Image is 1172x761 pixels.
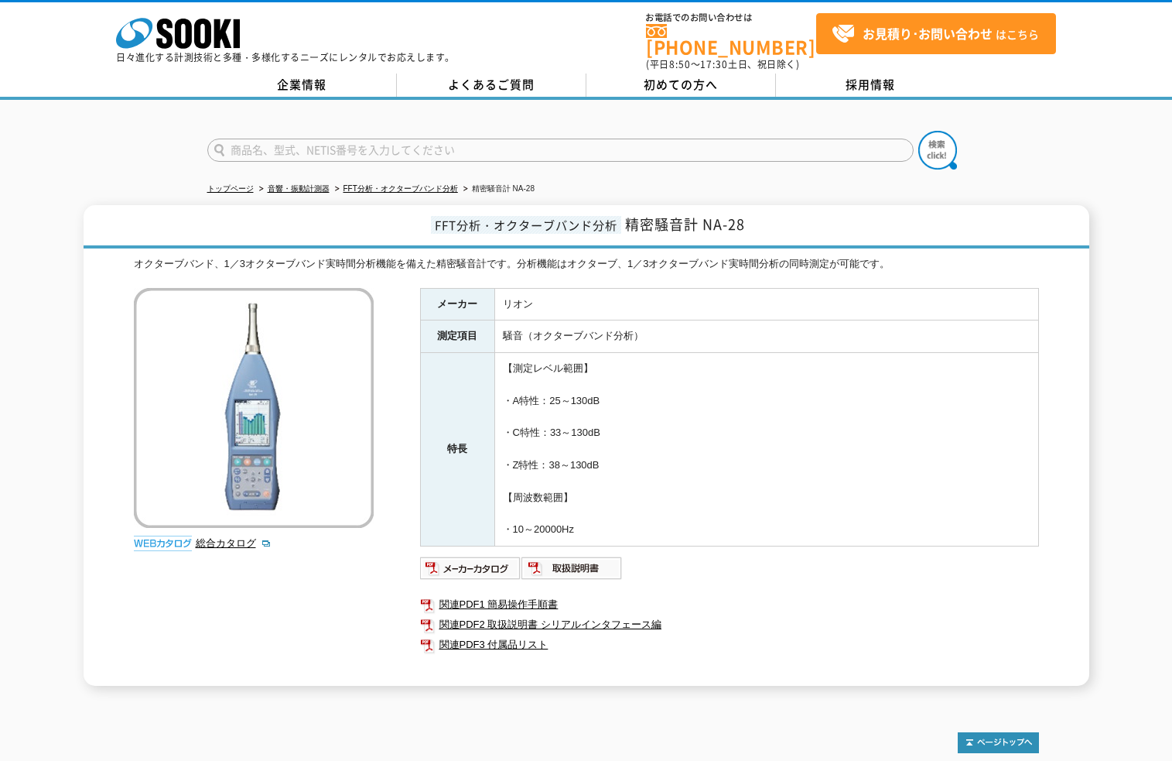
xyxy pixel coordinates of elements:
input: 商品名、型式、NETIS番号を入力してください [207,139,914,162]
p: 日々進化する計測技術と多種・多様化するニーズにレンタルでお応えします。 [116,53,455,62]
span: 8:50 [669,57,691,71]
a: トップページ [207,184,254,193]
th: メーカー [420,288,494,321]
span: (平日 ～ 土日、祝日除く) [646,57,799,71]
a: お見積り･お問い合わせはこちら [816,13,1056,54]
a: よくあるご質問 [397,74,586,97]
a: 採用情報 [776,74,965,97]
img: メーカーカタログ [420,556,521,581]
img: webカタログ [134,536,192,551]
span: 17:30 [700,57,728,71]
td: リオン [494,288,1038,321]
a: [PHONE_NUMBER] [646,24,816,56]
a: 初めての方へ [586,74,776,97]
span: はこちら [832,22,1039,46]
a: 関連PDF2 取扱説明書 シリアルインタフェース編 [420,615,1039,635]
img: トップページへ [958,732,1039,753]
li: 精密騒音計 NA-28 [460,181,535,197]
a: FFT分析・オクターブバンド分析 [343,184,458,193]
span: FFT分析・オクターブバンド分析 [431,216,621,234]
a: 総合カタログ [196,537,272,549]
img: 精密騒音計 NA-28 [134,288,374,528]
span: 初めての方へ [644,76,718,93]
a: 関連PDF1 簡易操作手順書 [420,595,1039,615]
strong: お見積り･お問い合わせ [863,24,993,43]
span: お電話でのお問い合わせは [646,13,816,22]
span: 精密騒音計 NA-28 [625,214,745,235]
a: 取扱説明書 [521,566,623,578]
th: 特長 [420,353,494,547]
th: 測定項目 [420,321,494,353]
img: 取扱説明書 [521,556,623,581]
a: 企業情報 [207,74,397,97]
td: 騒音（オクターブバンド分析） [494,321,1038,353]
a: メーカーカタログ [420,566,521,578]
img: btn_search.png [918,131,957,170]
a: 関連PDF3 付属品リスト [420,635,1039,655]
a: 音響・振動計測器 [268,184,330,193]
td: 【測定レベル範囲】 ・A特性：25～130dB ・C特性：33～130dB ・Z特性：38～130dB 【周波数範囲】 ・10～20000Hz [494,353,1038,547]
div: オクターブバンド、1／3オクターブバンド実時間分析機能を備えた精密騒音計です。分析機能はオクターブ、1／3オクターブバンド実時間分析の同時測定が可能です。 [134,256,1039,273]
